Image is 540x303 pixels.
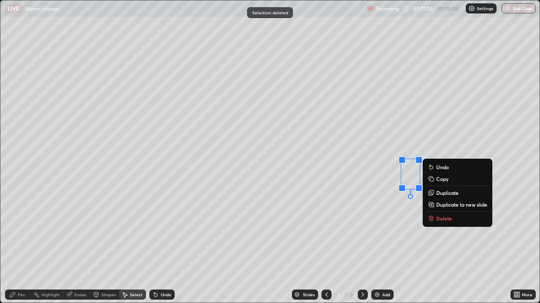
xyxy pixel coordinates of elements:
img: recording.375f2c34.svg [367,5,374,12]
div: Add [382,292,390,297]
div: 3 [335,292,343,297]
p: Settings [477,6,493,11]
button: End Class [502,3,536,13]
div: Slides [303,292,315,297]
p: Duplicate to new slide [436,201,487,208]
div: Shapes [101,292,116,297]
div: Undo [161,292,171,297]
div: Eraser [74,292,87,297]
div: Pen [18,292,25,297]
button: Copy [426,174,489,184]
div: 3 [349,291,354,298]
p: LIVE [8,5,19,12]
p: Duplicate [436,189,459,196]
button: Undo [426,162,489,172]
button: Delete [426,213,489,223]
div: Select [130,292,143,297]
div: More [522,292,532,297]
p: Copy [436,175,448,182]
img: add-slide-button [374,291,381,298]
p: Recording [375,5,399,12]
button: Duplicate to new slide [426,199,489,210]
div: / [345,292,348,297]
img: end-class-cross [505,5,511,12]
p: Undo [436,164,449,170]
p: Atomic physics [25,5,59,12]
img: class-settings-icons [468,5,475,12]
p: Delete [436,215,452,222]
button: Duplicate [426,188,489,198]
div: Highlight [41,292,60,297]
